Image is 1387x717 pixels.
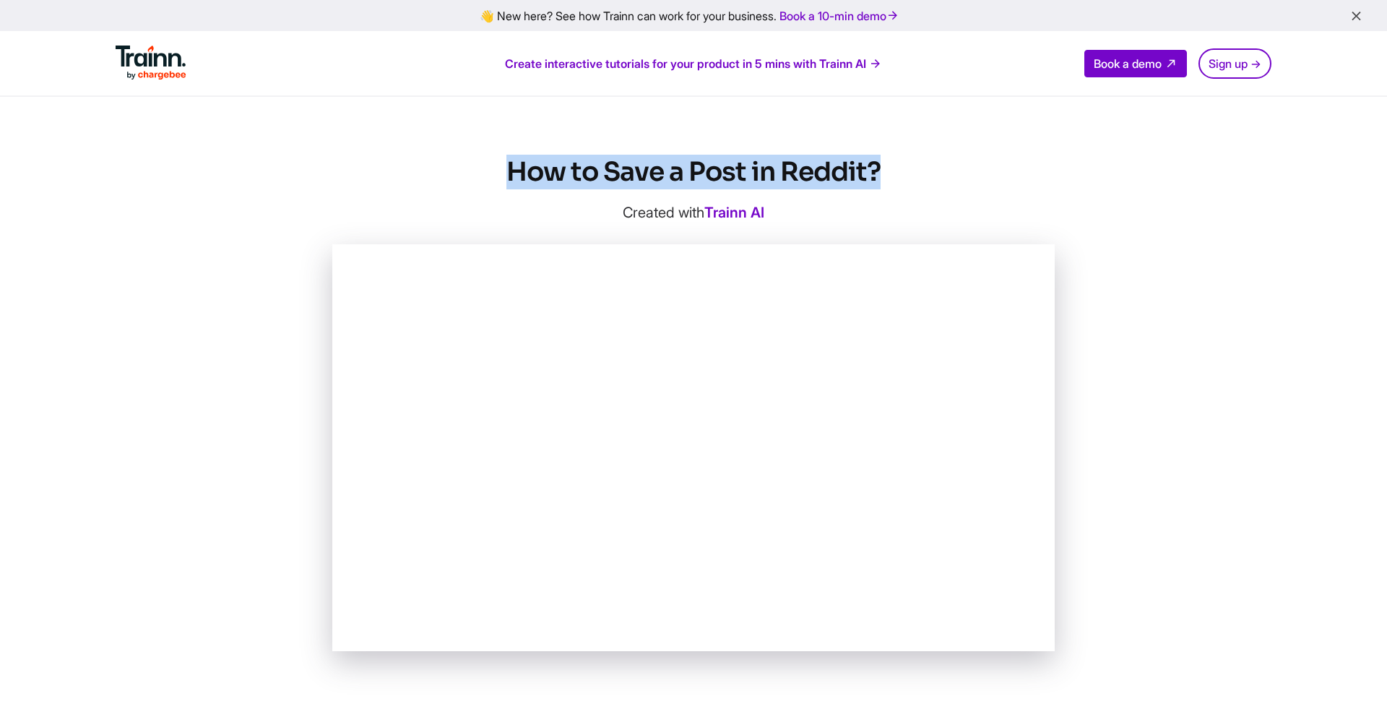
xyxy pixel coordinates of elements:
a: Create interactive tutorials for your product in 5 mins with Trainn AI [505,56,882,72]
img: Trainn Logo [116,46,186,80]
div: 👋 New here? See how Trainn can work for your business. [9,9,1378,22]
a: Book a demo [1084,50,1187,77]
span: Book a demo [1094,56,1162,71]
a: Book a 10-min demo [777,6,902,26]
h1: How to Save a Post in Reddit? [332,155,1055,189]
span: Create interactive tutorials for your product in 5 mins with Trainn AI [505,56,866,72]
iframe: Chat Widget [1315,648,1387,717]
a: Sign up → [1198,48,1271,79]
a: Trainn AI [704,204,764,221]
p: Created with [332,204,1055,221]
